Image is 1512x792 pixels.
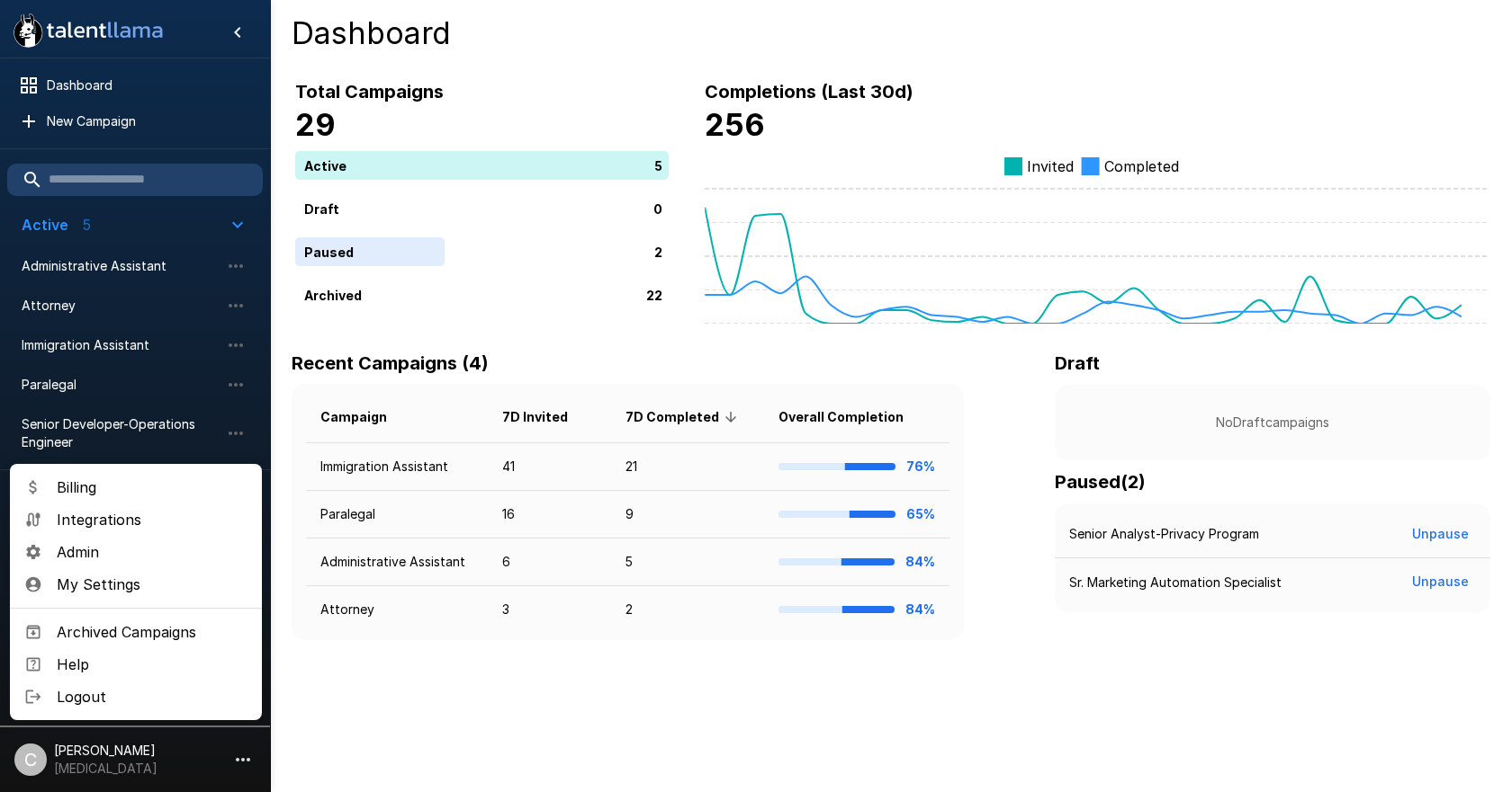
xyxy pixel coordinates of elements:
[57,621,247,643] span: Archived Campaigns
[57,509,247,530] span: Integrations
[57,654,247,675] span: Help
[57,686,247,707] span: Logout
[57,541,247,563] span: Admin
[57,574,247,595] span: My Settings
[57,476,247,498] span: Billing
